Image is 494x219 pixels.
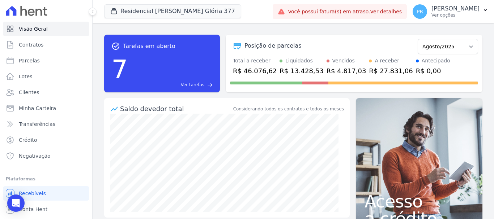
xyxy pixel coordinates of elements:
a: Negativação [3,149,89,163]
a: Visão Geral [3,22,89,36]
span: Lotes [19,73,33,80]
p: Ver opções [431,12,480,18]
span: PR [417,9,423,14]
p: [PERSON_NAME] [431,5,480,12]
a: Conta Hent [3,202,89,216]
a: Recebíveis [3,186,89,201]
div: R$ 4.817,03 [327,66,366,76]
span: task_alt [111,42,120,51]
a: Lotes [3,69,89,84]
a: Crédito [3,133,89,147]
div: Plataformas [6,175,86,183]
a: Ver tarefas east [131,82,213,88]
span: Ver tarefas [181,82,204,88]
div: R$ 27.831,06 [369,66,413,76]
div: Vencidos [332,57,355,65]
span: east [207,82,213,88]
span: Tarefas em aberto [123,42,175,51]
span: Parcelas [19,57,40,64]
span: Visão Geral [19,25,48,32]
a: Clientes [3,85,89,100]
div: Antecipado [422,57,450,65]
button: PR [PERSON_NAME] Ver opções [407,1,494,22]
div: Saldo devedor total [120,104,232,114]
span: Transferências [19,121,55,128]
span: Você possui fatura(s) em atraso. [288,8,402,16]
div: 7 [111,51,128,88]
div: Posição de parcelas [244,41,302,50]
a: Parcelas [3,53,89,68]
a: Minha Carteira [3,101,89,115]
div: Open Intercom Messenger [7,194,25,212]
div: R$ 13.428,53 [280,66,323,76]
span: Acesso [365,193,474,210]
span: Negativação [19,152,51,159]
a: Ver detalhes [370,9,402,14]
span: Contratos [19,41,43,48]
div: Considerando todos os contratos e todos os meses [233,106,344,112]
div: Liquidados [285,57,313,65]
div: R$ 46.076,62 [233,66,277,76]
button: Residencial [PERSON_NAME] Glória 377 [104,4,241,18]
div: A receber [375,57,399,65]
span: Minha Carteira [19,105,56,112]
div: R$ 0,00 [416,66,450,76]
span: Clientes [19,89,39,96]
span: Conta Hent [19,206,47,213]
span: Recebíveis [19,190,46,197]
a: Contratos [3,38,89,52]
a: Transferências [3,117,89,131]
div: Total a receber [233,57,277,65]
span: Crédito [19,136,37,144]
